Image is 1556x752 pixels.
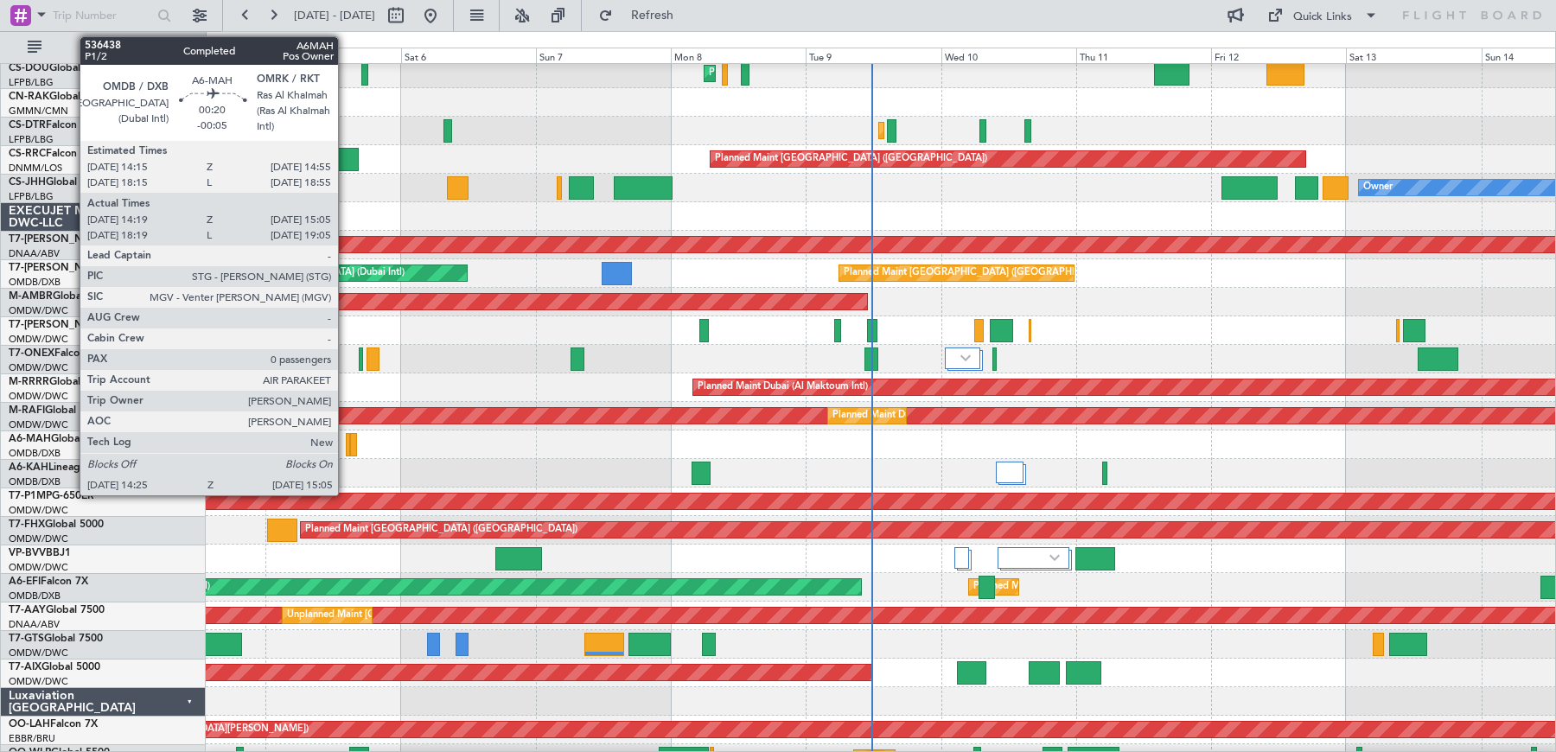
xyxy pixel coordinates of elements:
[1076,48,1211,63] div: Thu 11
[9,333,68,346] a: OMDW/DWC
[9,548,46,558] span: VP-BVV
[19,34,188,61] button: All Aircraft
[9,63,49,73] span: CS-DOU
[9,263,109,273] span: T7-[PERSON_NAME]
[265,48,400,63] div: Fri 5
[9,719,98,730] a: OO-LAHFalcon 7X
[9,92,49,102] span: CN-RAK
[9,190,54,203] a: LFPB/LBG
[9,532,68,545] a: OMDW/DWC
[9,234,168,245] a: T7-[PERSON_NAME]Global 6000
[9,361,68,374] a: OMDW/DWC
[9,304,68,317] a: OMDW/DWC
[9,577,41,587] span: A6-EFI
[202,260,405,286] div: AOG Maint [GEOGRAPHIC_DATA] (Dubai Intl)
[9,63,108,73] a: CS-DOUGlobal 6500
[309,175,582,201] div: Planned Maint [GEOGRAPHIC_DATA] ([GEOGRAPHIC_DATA])
[9,263,168,273] a: T7-[PERSON_NAME]Global 6000
[590,2,694,29] button: Refresh
[9,76,54,89] a: LFPB/LBG
[9,647,68,660] a: OMDW/DWC
[53,3,152,29] input: Trip Number
[9,320,109,330] span: T7-[PERSON_NAME]
[9,475,61,488] a: OMDB/DXB
[715,146,987,172] div: Planned Maint [GEOGRAPHIC_DATA] ([GEOGRAPHIC_DATA])
[941,48,1076,63] div: Wed 10
[1259,2,1387,29] button: Quick Links
[960,354,971,361] img: arrow-gray.svg
[1363,175,1393,201] div: Owner
[973,574,1144,600] div: Planned Maint Dubai (Al Maktoum Intl)
[616,10,689,22] span: Refresh
[9,177,46,188] span: CS-JHH
[9,732,55,745] a: EBBR/BRU
[9,662,100,672] a: T7-AIXGlobal 5000
[1346,48,1481,63] div: Sat 13
[844,260,1132,286] div: Planned Maint [GEOGRAPHIC_DATA] ([GEOGRAPHIC_DATA] Intl)
[9,418,68,431] a: OMDW/DWC
[9,320,168,330] a: T7-[PERSON_NAME]Global 7500
[9,120,105,131] a: CS-DTRFalcon 2000
[9,92,108,102] a: CN-RAKGlobal 6000
[9,605,105,615] a: T7-AAYGlobal 7500
[9,120,46,131] span: CS-DTR
[287,602,543,628] div: Unplanned Maint [GEOGRAPHIC_DATA] (Al Maktoum Intl)
[9,491,94,501] a: T7-P1MPG-650ER
[9,377,49,387] span: M-RRRR
[9,719,50,730] span: OO-LAH
[671,48,806,63] div: Mon 8
[9,462,114,473] a: A6-KAHLineage 1000
[9,519,45,530] span: T7-FHX
[209,35,239,49] div: [DATE]
[9,348,54,359] span: T7-ONEX
[9,390,68,403] a: OMDW/DWC
[9,162,62,175] a: DNMM/LOS
[832,403,1003,429] div: Planned Maint Dubai (Al Maktoum Intl)
[9,548,71,558] a: VP-BVVBBJ1
[9,577,88,587] a: A6-EFIFalcon 7X
[9,491,52,501] span: T7-P1MP
[709,61,981,86] div: Planned Maint [GEOGRAPHIC_DATA] ([GEOGRAPHIC_DATA])
[698,374,868,400] div: Planned Maint Dubai (Al Maktoum Intl)
[9,234,109,245] span: T7-[PERSON_NAME]
[45,41,182,54] span: All Aircraft
[9,149,111,159] a: CS-RRCFalcon 900LX
[536,48,671,63] div: Sun 7
[9,561,68,574] a: OMDW/DWC
[9,589,61,602] a: OMDB/DXB
[401,48,536,63] div: Sat 6
[9,662,41,672] span: T7-AIX
[9,504,68,517] a: OMDW/DWC
[9,434,110,444] a: A6-MAHGlobal 7500
[9,291,53,302] span: M-AMBR
[9,618,60,631] a: DNAA/ABV
[9,149,46,159] span: CS-RRC
[9,133,54,146] a: LFPB/LBG
[9,675,68,688] a: OMDW/DWC
[1211,48,1346,63] div: Fri 12
[9,105,68,118] a: GMMN/CMN
[9,634,44,644] span: T7-GTS
[9,434,51,444] span: A6-MAH
[9,405,45,416] span: M-RAFI
[294,8,375,23] span: [DATE] - [DATE]
[1293,9,1352,26] div: Quick Links
[806,48,941,63] div: Tue 9
[9,447,61,460] a: OMDB/DXB
[9,519,104,530] a: T7-FHXGlobal 5000
[305,517,577,543] div: Planned Maint [GEOGRAPHIC_DATA] ([GEOGRAPHIC_DATA])
[9,605,46,615] span: T7-AAY
[9,462,48,473] span: A6-KAH
[9,634,103,644] a: T7-GTSGlobal 7500
[1049,554,1060,561] img: arrow-gray.svg
[9,405,104,416] a: M-RAFIGlobal 7500
[9,348,102,359] a: T7-ONEXFalcon 8X
[9,177,105,188] a: CS-JHHGlobal 6000
[9,247,60,260] a: DNAA/ABV
[9,377,108,387] a: M-RRRRGlobal 6000
[9,276,61,289] a: OMDB/DXB
[9,291,112,302] a: M-AMBRGlobal 5000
